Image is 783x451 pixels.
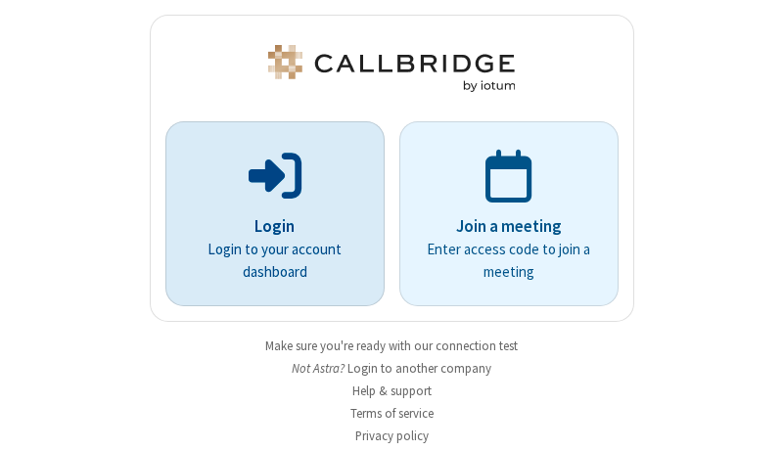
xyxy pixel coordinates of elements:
a: Terms of service [350,405,434,422]
img: Astra [264,45,519,92]
p: Enter access code to join a meeting [427,239,591,283]
button: LoginLogin to your account dashboard [165,121,385,306]
li: Not Astra? [150,359,634,378]
p: Login to your account dashboard [193,239,357,283]
a: Make sure you're ready with our connection test [265,338,518,354]
a: Privacy policy [355,428,429,444]
button: Login to another company [347,359,491,378]
a: Help & support [352,383,432,399]
p: Login [193,214,357,240]
p: Join a meeting [427,214,591,240]
a: Join a meetingEnter access code to join a meeting [399,121,619,306]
